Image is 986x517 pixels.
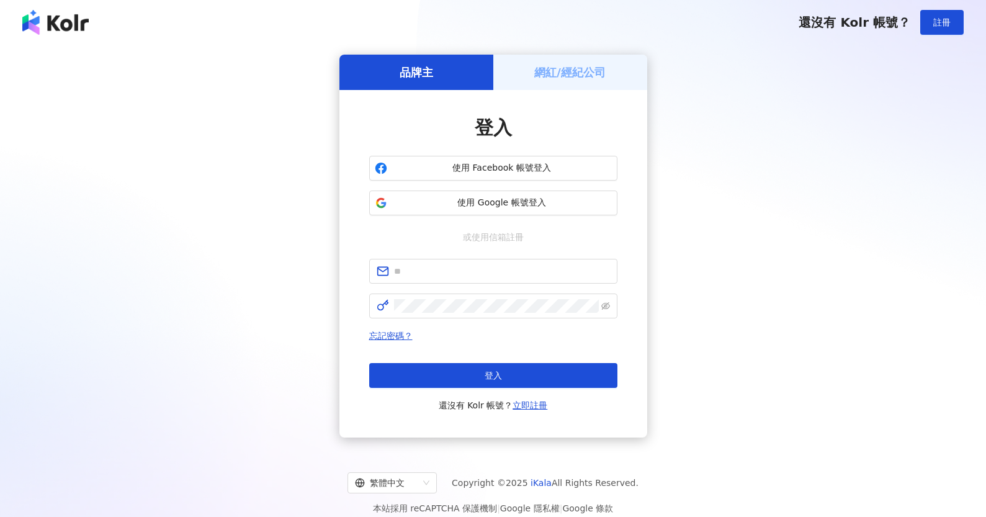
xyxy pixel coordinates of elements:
button: 註冊 [920,10,964,35]
a: 立即註冊 [513,400,547,410]
span: | [560,503,563,513]
button: 登入 [369,363,617,388]
span: 還沒有 Kolr 帳號？ [799,15,910,30]
div: 繁體中文 [355,473,418,493]
span: 使用 Google 帳號登入 [392,197,612,209]
span: 還沒有 Kolr 帳號？ [439,398,548,413]
a: Google 隱私權 [500,503,560,513]
h5: 網紅/經紀公司 [534,65,606,80]
h5: 品牌主 [400,65,433,80]
span: | [497,503,500,513]
span: 註冊 [933,17,951,27]
span: Copyright © 2025 All Rights Reserved. [452,475,639,490]
button: 使用 Facebook 帳號登入 [369,156,617,181]
img: logo [22,10,89,35]
span: 本站採用 reCAPTCHA 保護機制 [373,501,613,516]
a: iKala [531,478,552,488]
span: eye-invisible [601,302,610,310]
span: 登入 [475,117,512,138]
span: 使用 Facebook 帳號登入 [392,162,612,174]
span: 登入 [485,371,502,380]
button: 使用 Google 帳號登入 [369,191,617,215]
span: 或使用信箱註冊 [454,230,532,244]
a: 忘記密碼？ [369,331,413,341]
a: Google 條款 [562,503,613,513]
